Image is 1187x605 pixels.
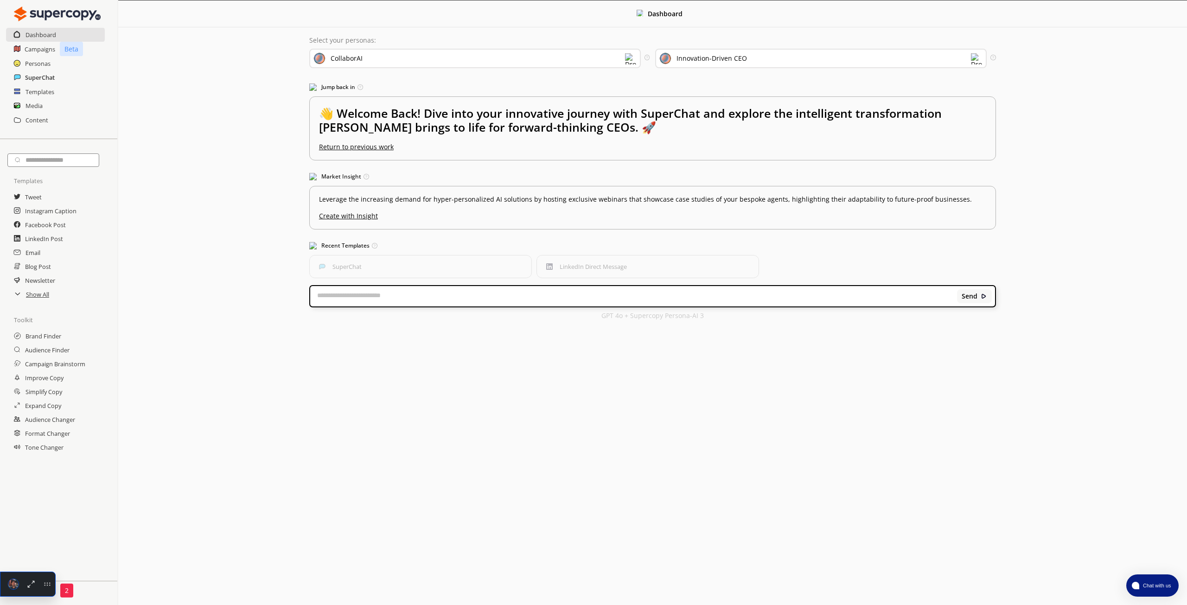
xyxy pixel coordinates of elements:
h3: Market Insight [309,170,996,184]
a: SuperChat [25,70,55,84]
a: Campaigns [25,42,55,56]
a: Email [26,246,40,260]
img: Tooltip Icon [645,55,650,60]
a: Tone Changer [25,440,64,454]
h2: 👋 Welcome Back! Dive into your innovative journey with SuperChat and explore the intelligent tran... [319,106,986,143]
div: Innovation-Driven CEO [676,55,747,62]
a: Blog Post [25,260,51,274]
b: Send [962,293,977,300]
a: Instagram Caption [25,204,77,218]
img: Tooltip Icon [364,174,369,179]
a: Expand Copy [25,399,61,413]
a: Facebook Post [25,218,66,232]
a: LinkedIn Post [25,232,63,246]
img: Dropdown Icon [625,53,636,64]
a: Campaign Brainstorm [25,357,85,371]
a: Format Changer [25,427,70,440]
a: Content [26,113,48,127]
a: Newsletter [25,274,55,287]
b: Dashboard [648,9,683,18]
p: Select your personas: [309,37,996,44]
img: Brand Icon [314,53,325,64]
a: Improve Copy [25,371,64,385]
img: LinkedIn Direct Message [546,263,553,270]
button: SuperChatSuperChat [309,255,532,278]
img: Close [637,10,643,16]
span: Chat with us [1139,582,1173,589]
img: SuperChat [319,263,325,270]
a: Audience Changer [25,413,75,427]
a: Templates [26,85,54,99]
img: Audience Icon [660,53,671,64]
img: Tooltip Icon [372,243,377,248]
h3: Jump back in [309,80,996,94]
button: LinkedIn Direct MessageLinkedIn Direct Message [536,255,759,278]
img: Close [981,293,987,299]
img: Dropdown Icon [971,53,982,64]
div: CollaborAI [331,55,363,62]
a: Simplify Copy [26,385,62,399]
button: atlas-launcher [1126,574,1179,597]
p: Leverage the increasing demand for hyper-personalized AI solutions by hosting exclusive webinars ... [319,196,986,203]
p: Beta [60,42,83,56]
a: Audience Finder [25,343,70,357]
u: Return to previous work [319,142,394,151]
a: Tweet [25,190,42,204]
a: Brand Finder [26,329,61,343]
img: Close [14,5,101,23]
a: Dashboard [26,28,56,42]
a: Show All [26,287,49,301]
a: Media [26,99,43,113]
u: Create with Insight [319,208,986,220]
img: Popular Templates [309,242,317,249]
h3: Recent Templates [309,239,996,253]
p: GPT 4o + Supercopy Persona-AI 3 [601,312,704,319]
img: Tooltip Icon [990,55,996,60]
p: 2 [65,587,69,594]
img: Tooltip Icon [357,84,363,90]
a: Personas [25,57,51,70]
img: Jump Back In [309,83,317,91]
img: Market Insight [309,173,317,180]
